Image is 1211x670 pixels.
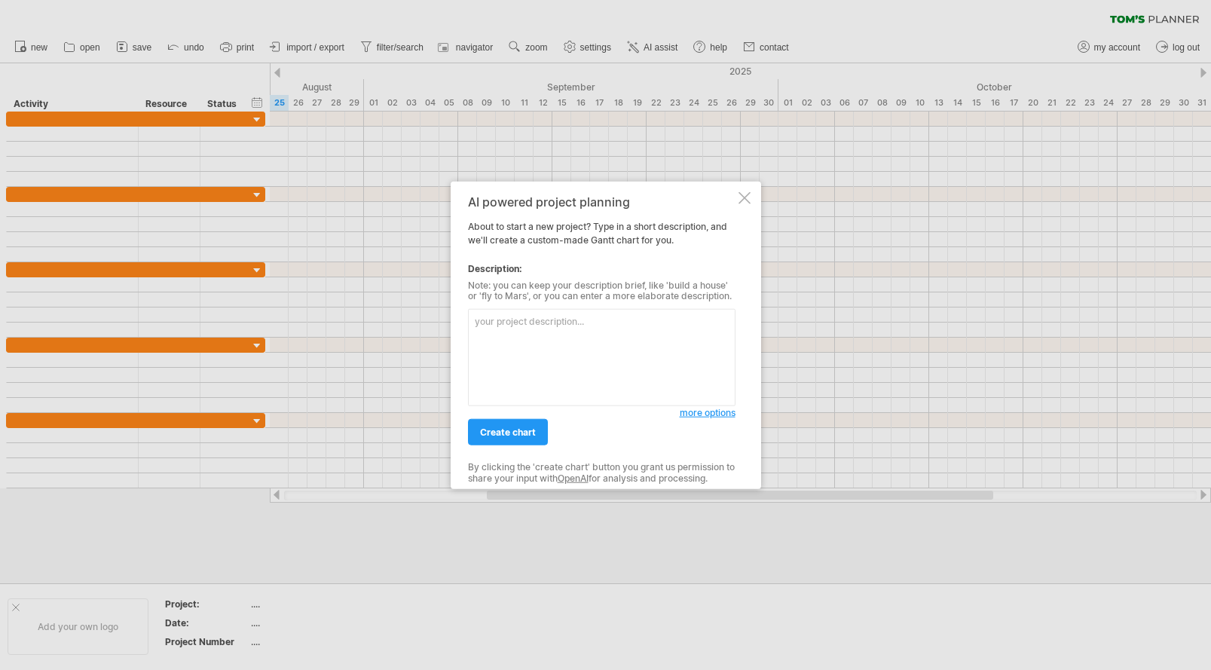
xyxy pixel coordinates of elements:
a: more options [680,406,735,420]
a: create chart [468,419,548,445]
span: create chart [480,427,536,438]
div: AI powered project planning [468,194,735,208]
div: About to start a new project? Type in a short description, and we'll create a custom-made Gantt c... [468,194,735,476]
span: more options [680,407,735,418]
div: Description: [468,262,735,275]
a: OpenAI [558,472,589,483]
div: By clicking the 'create chart' button you grant us permission to share your input with for analys... [468,462,735,484]
div: Note: you can keep your description brief, like 'build a house' or 'fly to Mars', or you can ente... [468,280,735,301]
